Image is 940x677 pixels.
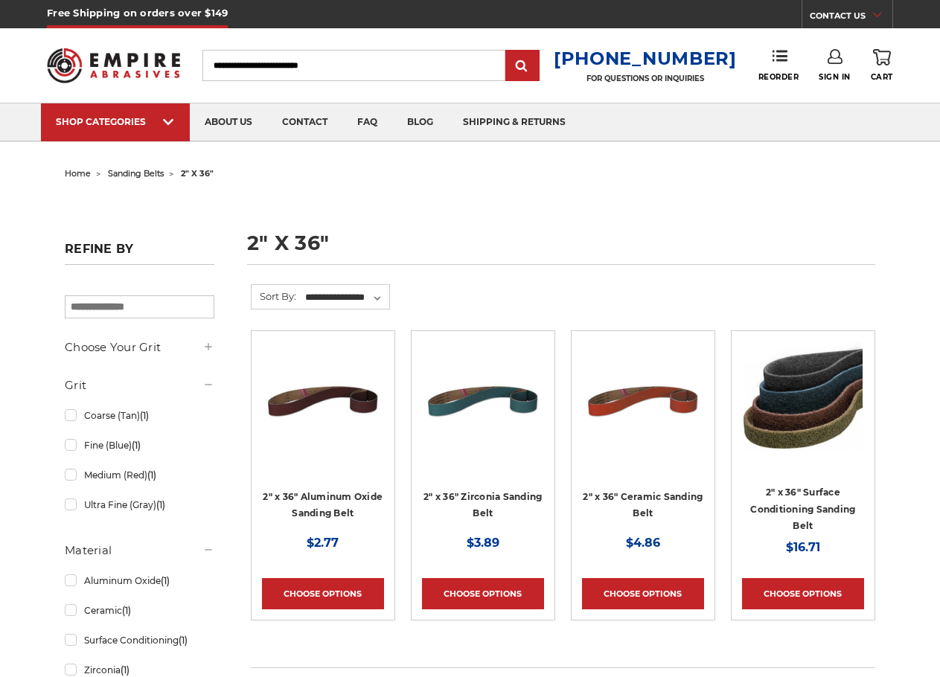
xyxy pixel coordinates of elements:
span: Reorder [758,72,799,82]
img: Empire Abrasives [47,39,180,92]
select: Sort By: [303,286,389,309]
img: 2" x 36" Zirconia Pipe Sanding Belt [423,341,543,461]
a: Choose Options [262,578,384,609]
h5: Grit [65,376,214,394]
img: 2" x 36" Ceramic Pipe Sanding Belt [583,341,703,461]
img: 2" x 36" Aluminum Oxide Pipe Sanding Belt [263,341,383,461]
a: 2" x 36" Surface Conditioning Sanding Belt [750,487,855,531]
span: $16.71 [786,540,820,554]
span: (1) [156,499,165,510]
h5: Material [65,542,214,559]
a: 2" x 36" Ceramic Sanding Belt [583,491,703,519]
a: 2" x 36" Zirconia Sanding Belt [423,491,542,519]
span: (1) [140,410,149,421]
a: CONTACT US [810,7,892,28]
p: FOR QUESTIONS OR INQUIRIES [554,74,737,83]
a: [PHONE_NUMBER] [554,48,737,69]
a: Coarse (Tan) [65,402,214,429]
a: shipping & returns [448,103,581,141]
a: 2" x 36" Zirconia Pipe Sanding Belt [422,341,544,463]
h5: Choose Your Grit [65,338,214,356]
span: (1) [161,575,170,586]
a: Ceramic [65,597,214,623]
span: 2" x 36" [181,168,214,179]
a: 2" x 36" Aluminum Oxide Pipe Sanding Belt [262,341,384,463]
h1: 2" x 36" [247,233,875,265]
span: (1) [121,664,130,676]
a: about us [190,103,267,141]
a: Medium (Red) [65,462,214,488]
span: $4.86 [626,536,660,550]
h5: Refine by [65,242,214,265]
a: Choose Options [742,578,864,609]
span: (1) [147,469,156,481]
a: 2" x 36" Aluminum Oxide Sanding Belt [263,491,383,519]
a: contact [267,103,342,141]
a: Ultra Fine (Gray) [65,492,214,518]
a: Reorder [758,49,799,81]
img: 2"x36" Surface Conditioning Sanding Belts [744,341,863,461]
a: Aluminum Oxide [65,568,214,594]
a: Fine (Blue) [65,432,214,458]
div: SHOP CATEGORIES [56,116,175,127]
a: home [65,168,91,179]
span: Sign In [819,72,851,82]
span: Cart [871,72,893,82]
a: Choose Options [422,578,544,609]
span: (1) [132,440,141,451]
a: blog [392,103,448,141]
label: Sort By: [252,285,296,307]
a: Cart [871,49,893,82]
span: $3.89 [467,536,499,550]
span: (1) [179,635,188,646]
span: $2.77 [307,536,339,550]
a: Surface Conditioning [65,627,214,653]
a: sanding belts [108,168,164,179]
a: faq [342,103,392,141]
a: Choose Options [582,578,704,609]
a: 2" x 36" Ceramic Pipe Sanding Belt [582,341,704,463]
input: Submit [508,51,537,81]
a: 2"x36" Surface Conditioning Sanding Belts [742,341,864,463]
span: (1) [122,605,131,616]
